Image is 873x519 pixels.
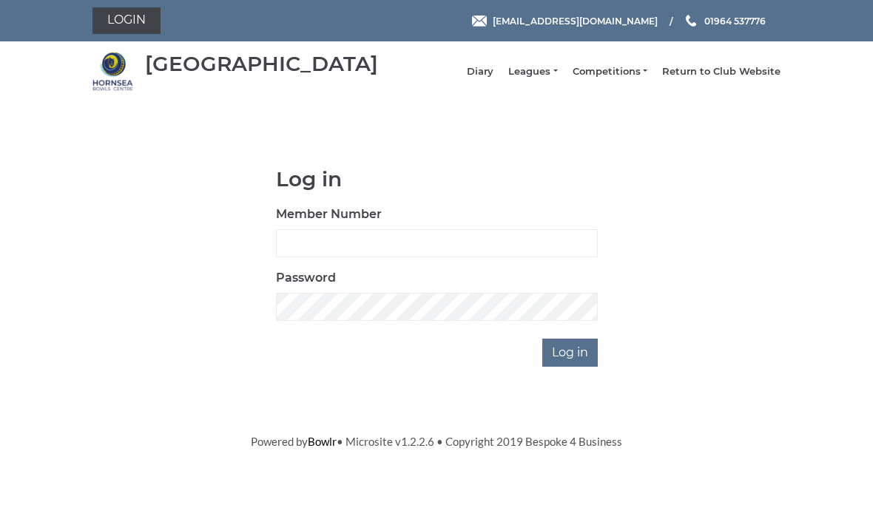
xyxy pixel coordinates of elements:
[472,16,487,27] img: Email
[467,65,493,78] a: Diary
[472,14,658,28] a: Email [EMAIL_ADDRESS][DOMAIN_NAME]
[493,15,658,26] span: [EMAIL_ADDRESS][DOMAIN_NAME]
[251,435,622,448] span: Powered by • Microsite v1.2.2.6 • Copyright 2019 Bespoke 4 Business
[686,15,696,27] img: Phone us
[542,339,598,367] input: Log in
[662,65,781,78] a: Return to Club Website
[276,269,336,287] label: Password
[704,15,766,26] span: 01964 537776
[308,435,337,448] a: Bowlr
[92,7,161,34] a: Login
[684,14,766,28] a: Phone us 01964 537776
[276,206,382,223] label: Member Number
[92,51,133,92] img: Hornsea Bowls Centre
[573,65,647,78] a: Competitions
[145,52,378,75] div: [GEOGRAPHIC_DATA]
[508,65,557,78] a: Leagues
[276,168,598,191] h1: Log in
